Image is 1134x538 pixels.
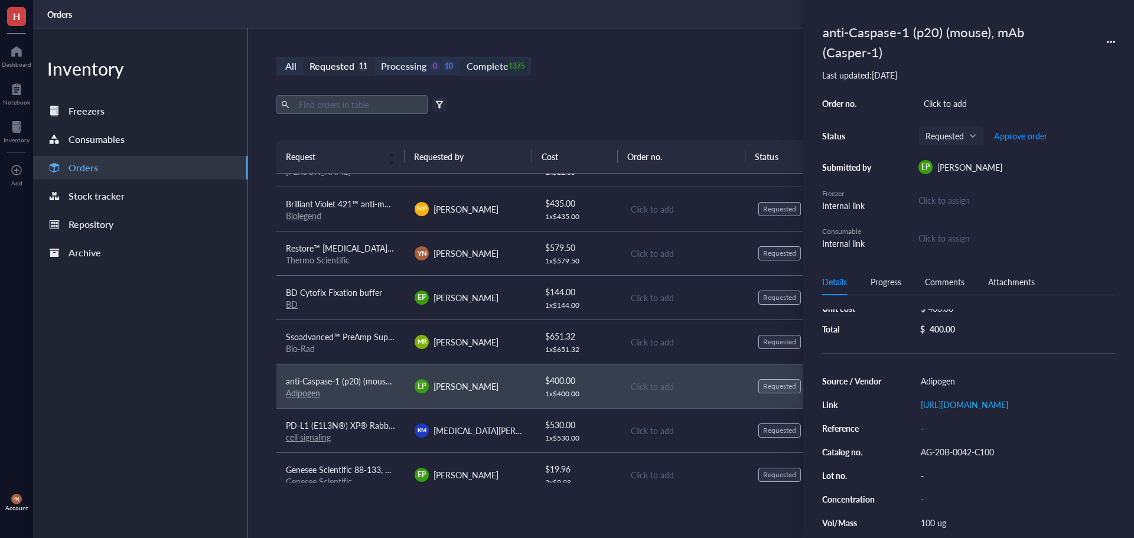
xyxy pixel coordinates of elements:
[286,343,396,354] div: Bio-Rad
[620,231,749,275] td: Click to add
[430,61,440,71] div: 0
[545,433,611,443] div: 1 x $ 530.00
[69,244,101,261] div: Archive
[545,389,611,399] div: 1 x $ 400.00
[631,380,739,393] div: Click to add
[33,57,247,80] div: Inventory
[988,275,1035,288] div: Attachments
[822,399,882,410] div: Link
[631,247,739,260] div: Click to add
[545,418,611,431] div: $ 530.00
[745,140,830,173] th: Status
[418,469,426,480] span: EP
[822,517,882,528] div: Vol/Mass
[763,470,796,480] div: Requested
[620,364,749,408] td: Click to add
[286,242,970,254] span: Restore™ [MEDICAL_DATA] Stripping Buffer, Thermo Scientific, Restore™ [MEDICAL_DATA] Stripping Bu...
[822,423,882,433] div: Reference
[33,184,247,208] a: Stock tracker
[631,468,739,481] div: Click to add
[620,187,749,231] td: Click to add
[545,345,611,354] div: 1 x $ 651.32
[763,426,796,435] div: Requested
[545,330,611,343] div: $ 651.32
[631,424,739,437] div: Click to add
[285,58,296,74] div: All
[620,275,749,319] td: Click to add
[631,291,739,304] div: Click to add
[915,514,1115,531] div: 100 ug
[512,61,522,71] div: 1375
[822,324,882,334] div: Total
[418,292,426,303] span: EP
[545,478,611,487] div: 2 x $ 9.98
[286,387,320,399] a: Adipogen
[13,9,20,24] span: H
[3,99,30,106] div: Notebook
[4,136,30,144] div: Inventory
[286,419,444,431] span: PD-L1 (E1L3N®) XP® Rabbit mAb #13684
[921,399,1008,410] a: [URL][DOMAIN_NAME]
[545,301,611,310] div: 1 x $ 144.00
[467,58,508,74] div: Complete
[763,204,796,214] div: Requested
[69,159,98,176] div: Orders
[915,373,1115,389] div: Adipogen
[3,80,30,106] a: Notebook
[33,213,247,236] a: Repository
[618,140,746,173] th: Order no.
[286,255,396,265] div: Thermo Scientific
[620,319,749,364] td: Click to add
[47,9,74,19] a: Orders
[286,298,298,310] a: BD
[444,61,454,71] div: 10
[822,162,875,172] div: Submitted by
[822,199,875,212] div: Internal link
[822,98,875,109] div: Order no.
[286,198,463,210] span: Brilliant Violet 421™ anti-mouse Lineage Cocktail
[915,444,1115,460] div: AG-20B-0042-C100
[545,374,611,387] div: $ 400.00
[418,426,426,434] span: KM
[993,126,1048,145] button: Approve order
[69,216,113,233] div: Repository
[33,156,247,180] a: Orders
[545,241,611,254] div: $ 579.50
[822,275,847,288] div: Details
[2,42,31,68] a: Dashboard
[405,140,533,173] th: Requested by
[921,162,930,172] span: EP
[358,61,368,71] div: 11
[286,331,536,343] span: Ssoadvanced™ PreAmp Supermix, 50 x 50 µl rxns, 1.25 ml, 1725160
[381,58,426,74] div: Processing
[925,275,964,288] div: Comments
[309,58,354,74] div: Requested
[69,131,125,148] div: Consumables
[822,188,875,199] div: Freezer
[920,324,925,334] div: $
[11,180,22,187] div: Add
[822,470,882,481] div: Lot no.
[915,420,1115,436] div: -
[286,375,453,387] span: anti-Caspase-1 (p20) (mouse), mAb (Casper-1)
[930,324,955,334] div: 400.00
[434,469,498,481] span: [PERSON_NAME]
[620,452,749,497] td: Click to add
[417,248,426,258] span: YN
[763,249,796,258] div: Requested
[620,408,749,452] td: Click to add
[286,286,382,298] span: BD Cytofix Fixation buffer
[763,337,796,347] div: Requested
[915,491,1115,507] div: -
[545,256,611,266] div: 1 x $ 579.50
[915,467,1115,484] div: -
[817,19,1065,65] div: anti-Caspase-1 (p20) (mouse), mAb (Casper-1)
[33,128,247,151] a: Consumables
[926,131,975,141] span: Requested
[822,494,882,504] div: Concentration
[434,203,498,215] span: [PERSON_NAME]
[33,99,247,123] a: Freezers
[937,161,1002,173] span: [PERSON_NAME]
[4,118,30,144] a: Inventory
[822,446,882,457] div: Catalog no.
